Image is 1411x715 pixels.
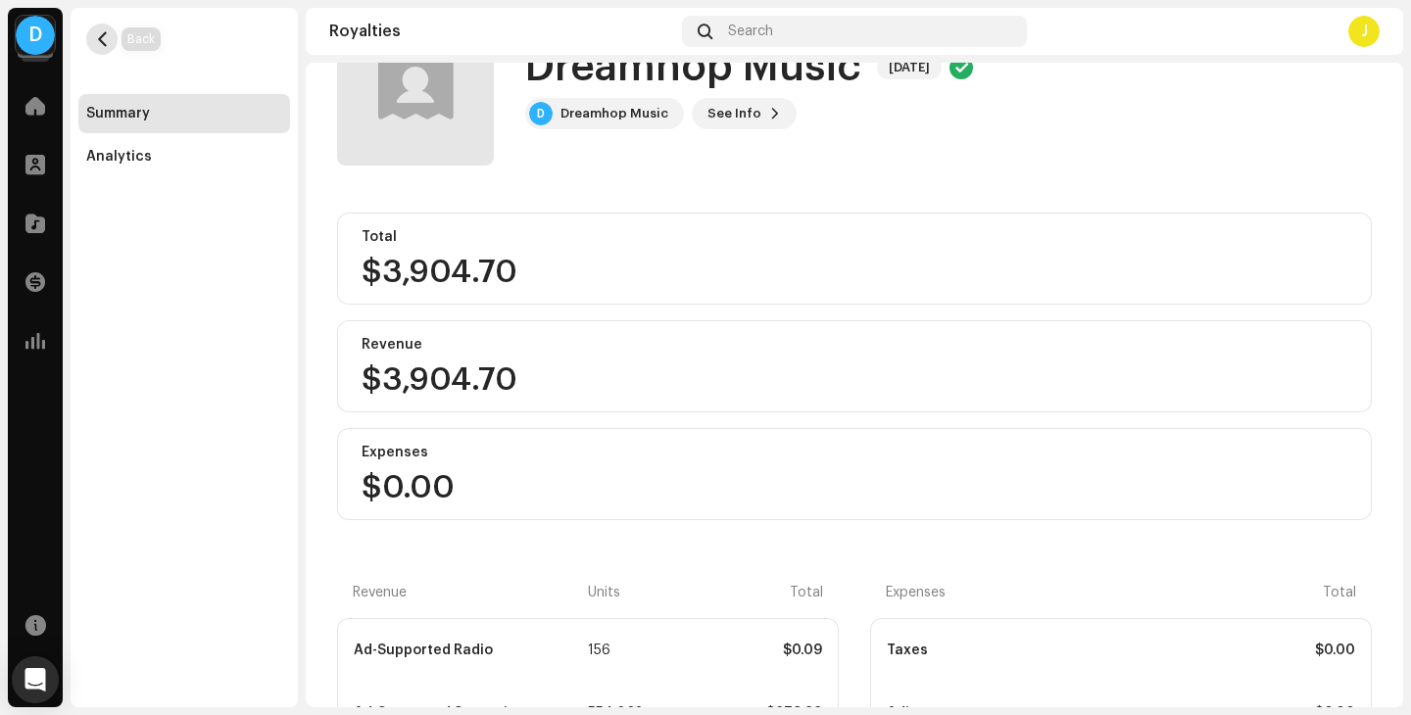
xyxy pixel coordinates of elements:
re-m-nav-item: Summary [78,94,290,133]
div: Total [362,229,1347,245]
div: Expenses [362,445,1347,460]
div: $0.09 [638,643,822,658]
div: D [529,102,553,125]
div: Dreamhop Music [560,106,668,121]
div: Analytics [86,149,152,165]
re-o-card-value: Revenue [337,320,1372,412]
div: Total [1123,585,1356,600]
div: Total [638,585,823,600]
div: J [1348,16,1380,47]
div: Revenue [362,337,1347,353]
div: $0.00 [1123,643,1355,658]
h1: Dreamhop Music [525,45,861,90]
div: Royalties [329,24,674,39]
div: Units [588,585,634,600]
div: Taxes [887,643,1119,658]
div: Expenses [886,585,1119,600]
re-o-card-value: Total [337,213,1372,305]
div: D [16,16,55,55]
span: See Info [707,94,761,133]
re-m-nav-item: Analytics [78,137,290,176]
span: [DATE] [877,56,942,79]
span: Search [728,24,773,39]
div: 156 [588,643,634,658]
button: See Info [692,98,797,129]
div: Ad-Supported Radio [354,643,584,658]
div: Summary [86,106,150,121]
re-o-card-value: Expenses [337,428,1372,520]
div: Open Intercom Messenger [12,656,59,703]
div: Revenue [353,585,584,600]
